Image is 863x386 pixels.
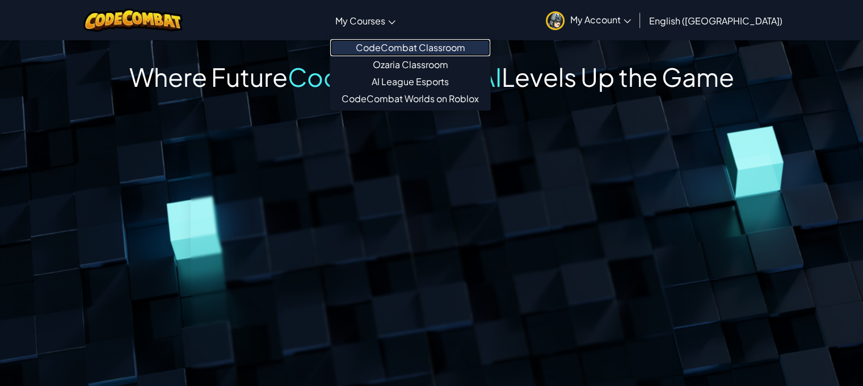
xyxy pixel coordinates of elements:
a: English ([GEOGRAPHIC_DATA]) [643,5,788,36]
a: AI League Esports [330,73,490,90]
a: My Account [540,2,637,38]
a: CodeCombat Classroom [330,39,490,56]
span: Where Future [129,61,288,93]
a: CodeCombat Worlds on Roblox [330,90,490,107]
a: Ozaria Classroom [330,56,490,73]
img: CodeCombat logo [83,9,183,32]
span: My Account [570,14,631,26]
a: My Courses [330,5,401,36]
span: My Courses [335,15,385,27]
span: Coders [288,61,376,93]
span: English ([GEOGRAPHIC_DATA]) [649,15,782,27]
span: Levels Up the Game [502,61,734,93]
img: avatar [546,11,565,30]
